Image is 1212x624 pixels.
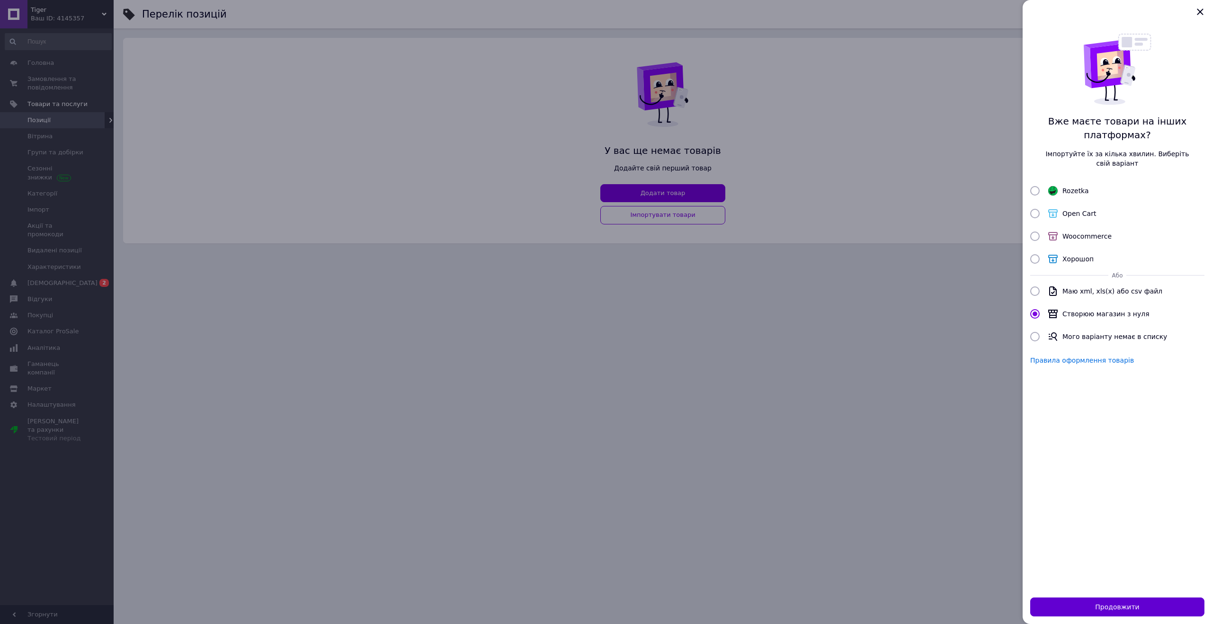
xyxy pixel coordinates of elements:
[1062,333,1167,340] span: Мого варіанту немає в списку
[1112,272,1123,279] span: Або
[1062,255,1094,263] span: Хорошоп
[1062,187,1089,195] span: Rozetka
[1062,287,1162,295] span: Маю xml, xls(x) або csv файл
[1062,310,1150,318] span: Створюю магазин з нуля
[1030,357,1134,364] a: Правила оформлення товарів
[1192,4,1208,20] button: Закрыть
[1062,232,1112,240] span: Woocommerce
[1045,149,1189,168] span: Імпортуйте їх за кілька хвилин. Виберіть свій варіант
[1030,597,1204,616] button: Продовжити
[1045,115,1189,142] span: Вже маєте товари на інших платформах?
[1062,210,1096,217] span: Open Cart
